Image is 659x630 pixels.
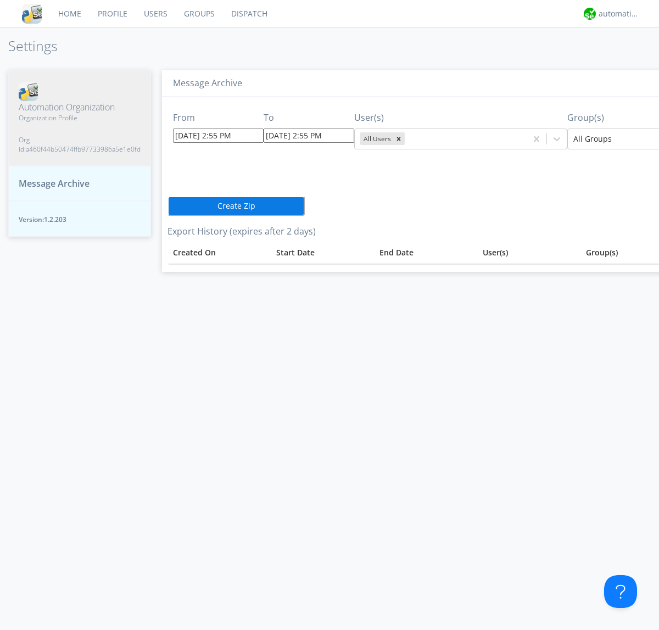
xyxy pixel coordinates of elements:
th: Toggle SortBy [374,242,477,264]
div: Remove All Users [393,132,405,145]
span: Organization Profile [19,113,141,122]
img: d2d01cd9b4174d08988066c6d424eccd [584,8,596,20]
img: cddb5a64eb264b2086981ab96f4c1ba7 [19,82,38,101]
div: automation+atlas [599,8,640,19]
h3: From [173,113,264,123]
span: Version: 1.2.203 [19,215,141,224]
button: Version:1.2.203 [8,201,151,237]
span: Org id: a460f44b50474ffb97733986a5e1e0fd [19,135,141,154]
th: Toggle SortBy [167,242,271,264]
span: Message Archive [19,177,90,190]
button: Create Zip [167,196,305,216]
div: All Users [360,132,393,145]
img: cddb5a64eb264b2086981ab96f4c1ba7 [22,4,42,24]
th: User(s) [477,242,580,264]
iframe: Toggle Customer Support [604,575,637,608]
h3: User(s) [354,113,567,123]
h3: To [264,113,354,123]
button: Automation OrganizationOrganization ProfileOrg id:a460f44b50474ffb97733986a5e1e0fd [8,70,151,166]
th: Toggle SortBy [271,242,374,264]
span: Automation Organization [19,101,141,114]
button: Message Archive [8,166,151,202]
